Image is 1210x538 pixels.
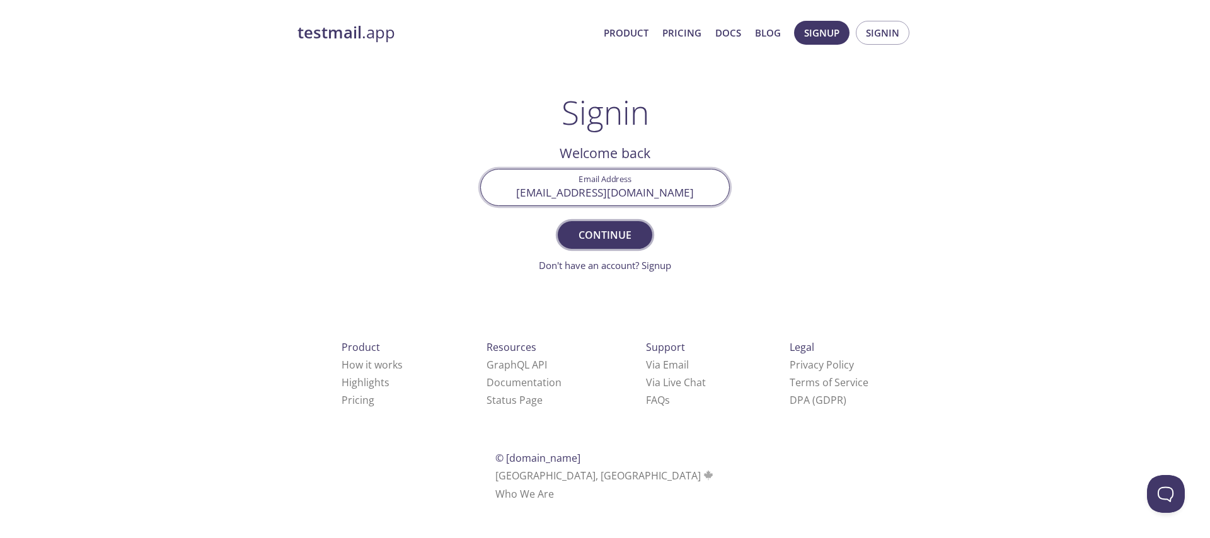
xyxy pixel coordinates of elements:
[866,25,899,41] span: Signin
[646,375,706,389] a: Via Live Chat
[1147,475,1185,513] iframe: Help Scout Beacon - Open
[297,21,362,43] strong: testmail
[495,451,580,465] span: © [DOMAIN_NAME]
[856,21,909,45] button: Signin
[804,25,839,41] span: Signup
[342,393,374,407] a: Pricing
[539,259,671,272] a: Don't have an account? Signup
[487,393,543,407] a: Status Page
[755,25,781,41] a: Blog
[495,487,554,501] a: Who We Are
[487,340,536,354] span: Resources
[646,393,670,407] a: FAQ
[790,358,854,372] a: Privacy Policy
[342,358,403,372] a: How it works
[342,340,380,354] span: Product
[790,340,814,354] span: Legal
[487,358,547,372] a: GraphQL API
[572,226,638,244] span: Continue
[794,21,850,45] button: Signup
[646,358,689,372] a: Via Email
[562,93,649,131] h1: Signin
[662,25,701,41] a: Pricing
[480,142,730,164] h2: Welcome back
[342,375,389,389] a: Highlights
[790,393,846,407] a: DPA (GDPR)
[665,393,670,407] span: s
[646,340,685,354] span: Support
[604,25,648,41] a: Product
[487,375,562,389] a: Documentation
[495,469,715,483] span: [GEOGRAPHIC_DATA], [GEOGRAPHIC_DATA]
[790,375,868,389] a: Terms of Service
[715,25,741,41] a: Docs
[558,221,652,249] button: Continue
[297,22,594,43] a: testmail.app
